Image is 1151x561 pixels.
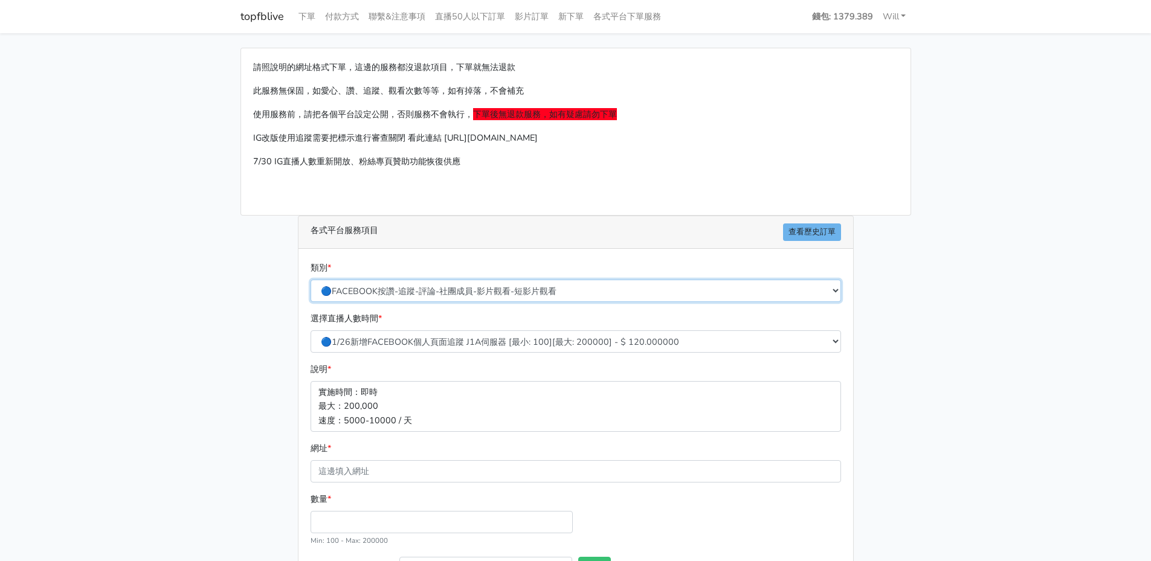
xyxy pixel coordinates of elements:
div: 各式平台服務項目 [298,216,853,249]
a: topfblive [240,5,284,28]
small: Min: 100 - Max: 200000 [311,536,388,545]
a: 新下單 [553,5,588,28]
span: 下單後無退款服務，如有疑慮請勿下單 [473,108,617,120]
a: Will [878,5,911,28]
p: 使用服務前，請把各個平台設定公開，否則服務不會執行， [253,107,898,121]
p: 實施時間：即時 最大：200,000 速度：5000-10000 / 天 [311,381,841,431]
a: 各式平台下單服務 [588,5,666,28]
a: 下單 [294,5,320,28]
label: 說明 [311,362,331,376]
input: 這邊填入網址 [311,460,841,482]
label: 數量 [311,492,331,506]
strong: 錢包: 1379.389 [812,10,873,22]
a: 直播50人以下訂單 [430,5,510,28]
a: 查看歷史訂單 [783,223,841,241]
p: IG改版使用追蹤需要把標示進行審查關閉 看此連結 [URL][DOMAIN_NAME] [253,131,898,145]
label: 選擇直播人數時間 [311,312,382,325]
p: 7/30 IG直播人數重新開放、粉絲專頁贊助功能恢復供應 [253,155,898,168]
a: 聯繫&注意事項 [364,5,430,28]
a: 影片訂單 [510,5,553,28]
label: 類別 [311,261,331,275]
a: 錢包: 1379.389 [807,5,878,28]
p: 請照說明的網址格式下單，這邊的服務都沒退款項目，下單就無法退款 [253,60,898,74]
p: 此服務無保固，如愛心、讚、追蹤、觀看次數等等，如有掉落，不會補充 [253,84,898,98]
label: 網址 [311,441,331,455]
a: 付款方式 [320,5,364,28]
